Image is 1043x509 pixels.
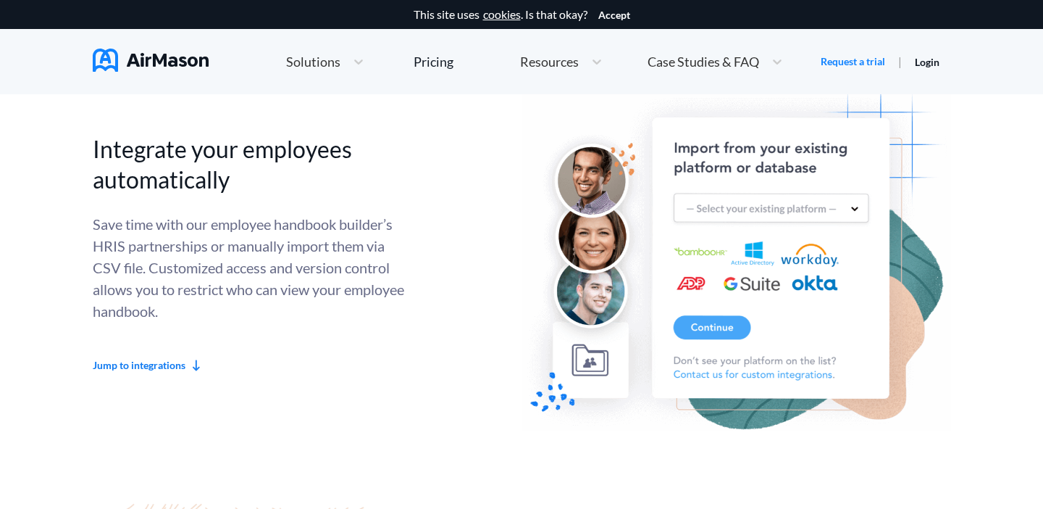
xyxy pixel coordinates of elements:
[286,55,340,68] span: Solutions
[193,358,200,373] img: svg+xml;base64,PD94bWwgdmVyc2lvbj0iMS4wIiBlbmNvZGluZz0idXRmLTgiPz4NCjxzdmcgd2lkdGg9IjEwcHgiIGhlaW...
[821,54,885,69] a: Request a trial
[915,56,939,68] a: Login
[414,49,453,75] a: Pricing
[648,55,759,68] span: Case Studies & FAQ
[598,9,630,21] button: Accept cookies
[898,54,902,68] span: |
[93,213,404,322] div: Save time with our employee handbook builder’s HRIS partnerships or manually import them via CSV ...
[93,358,426,373] a: Jump to integrations
[93,134,404,195] h2: Integrate your employees automatically
[93,49,209,72] img: AirMason Logo
[414,55,453,68] div: Pricing
[483,8,521,21] a: cookies
[520,55,579,68] span: Resources
[521,73,951,431] img: employee integration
